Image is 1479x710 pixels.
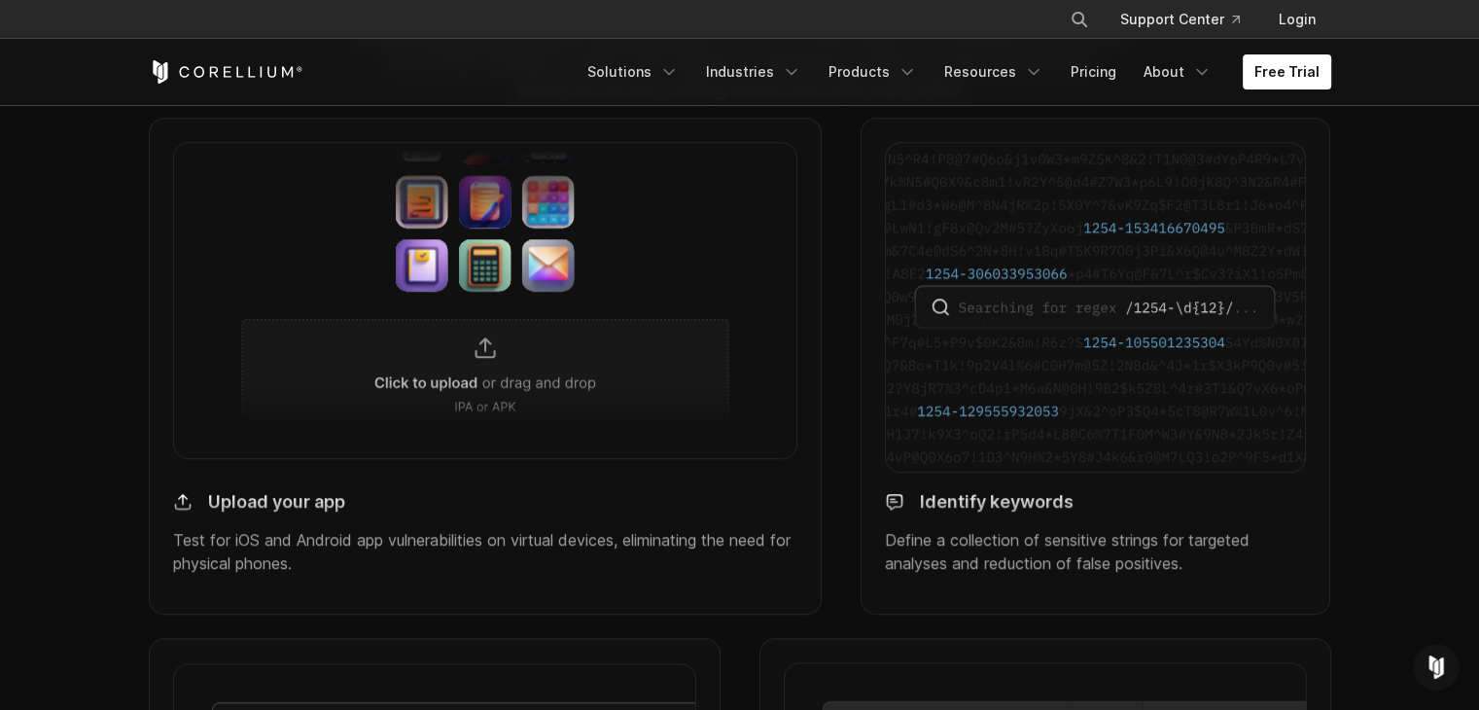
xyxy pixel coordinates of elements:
[576,54,1331,89] div: Navigation Menu
[576,54,690,89] a: Solutions
[208,491,345,514] h4: Upload your app
[173,491,193,514] img: Upload
[694,54,813,89] a: Industries
[1243,54,1331,89] a: Free Trial
[1062,2,1097,37] button: Search
[1413,644,1460,691] div: Open Intercom Messenger
[933,54,1055,89] a: Resources
[1059,54,1128,89] a: Pricing
[173,528,798,575] p: Test for iOS and Android app vulnerabilities on virtual devices, eliminating the need for physica...
[1046,2,1331,37] div: Navigation Menu
[149,60,303,84] a: Corellium Home
[1105,2,1255,37] a: Support Center
[1263,2,1331,37] a: Login
[885,491,904,514] img: icon--keyword
[885,142,1306,472] img: MATRIX_Feature_Keywords
[1132,54,1223,89] a: About
[920,491,1074,514] h4: Identify keywords
[173,142,798,458] img: MATRIX_Feature_Upload
[817,54,929,89] a: Products
[885,528,1306,575] p: Define a collection of sensitive strings for targeted analyses and reduction of false positives.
